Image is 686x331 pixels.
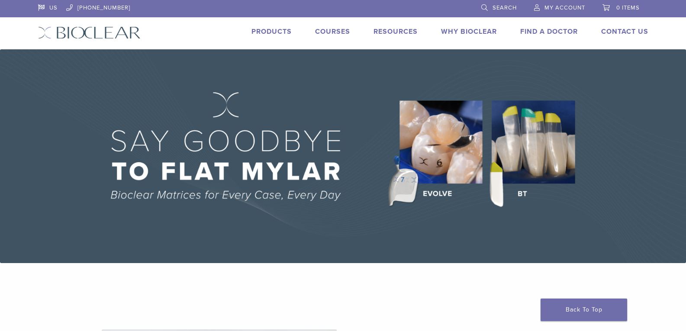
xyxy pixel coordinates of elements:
[38,26,141,39] img: Bioclear
[601,27,648,36] a: Contact Us
[315,27,350,36] a: Courses
[251,27,292,36] a: Products
[374,27,418,36] a: Resources
[616,4,640,11] span: 0 items
[544,4,585,11] span: My Account
[520,27,578,36] a: Find A Doctor
[541,299,627,321] a: Back To Top
[493,4,517,11] span: Search
[441,27,497,36] a: Why Bioclear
